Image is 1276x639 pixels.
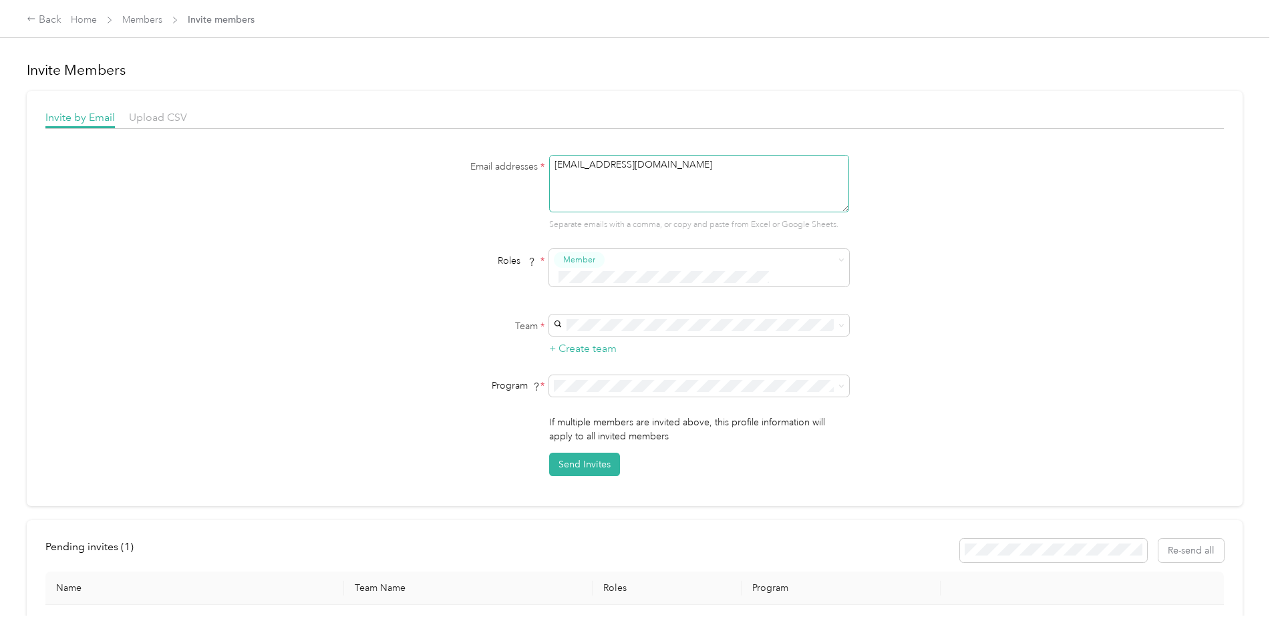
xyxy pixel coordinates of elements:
label: Email addresses [377,160,544,174]
th: Roles [593,572,742,605]
span: Invite members [188,13,255,27]
iframe: Everlance-gr Chat Button Frame [1201,564,1276,639]
label: Team [377,319,544,333]
button: Re-send all [1158,539,1224,562]
div: info-bar [45,539,1224,562]
p: If multiple members are invited above, this profile information will apply to all invited members [549,415,849,443]
span: Member [563,254,595,266]
div: left-menu [45,539,143,562]
span: Pending invites [45,540,134,553]
p: Separate emails with a comma, or copy and paste from Excel or Google Sheets. [549,219,849,231]
button: Member [554,252,605,268]
span: Roles [493,250,540,271]
th: Team Name [344,572,593,605]
span: Upload CSV [129,111,187,124]
button: + Create team [549,341,617,357]
textarea: [EMAIL_ADDRESS][DOMAIN_NAME] [549,155,849,212]
a: Home [71,14,97,25]
th: Name [45,572,344,605]
h1: Invite Members [27,61,1243,79]
div: Program [377,379,544,393]
span: ( 1 ) [121,540,134,553]
div: Resend all invitations [960,539,1225,562]
th: Program [742,572,941,605]
button: Send Invites [549,453,620,476]
a: Members [122,14,162,25]
div: Back [27,12,61,28]
span: Invite by Email [45,111,115,124]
